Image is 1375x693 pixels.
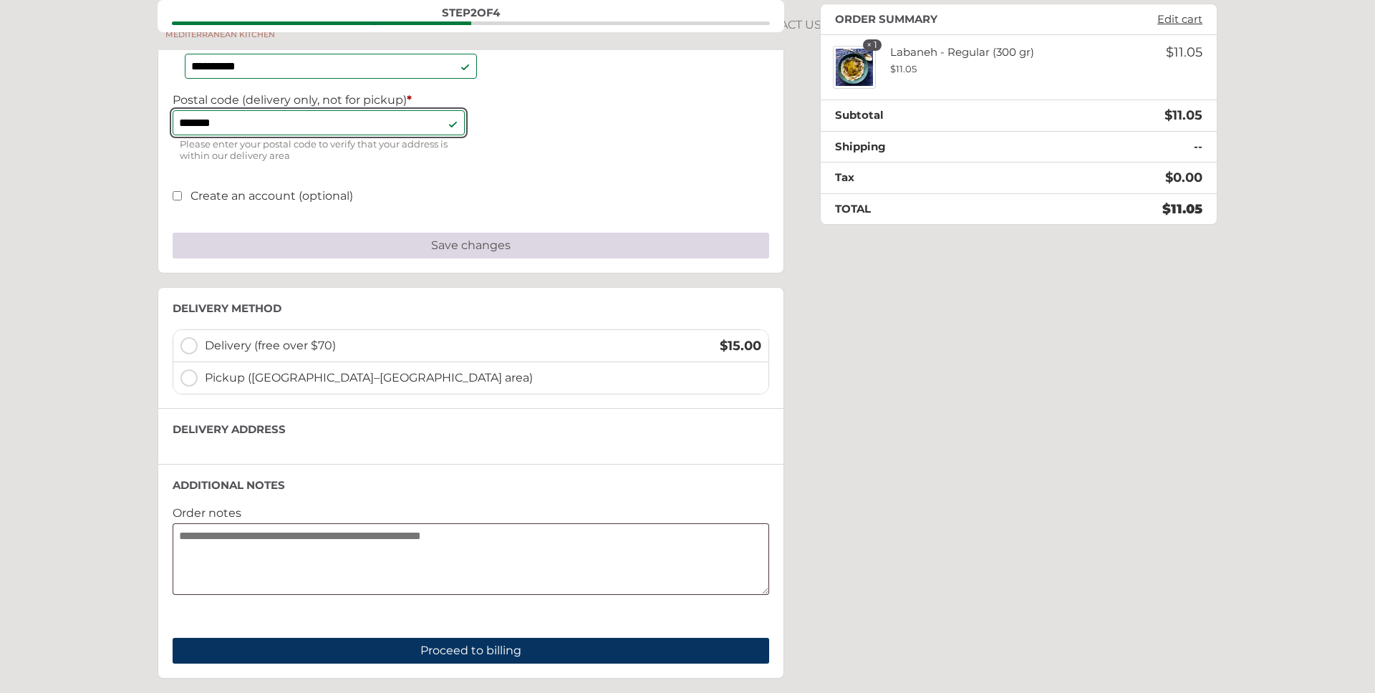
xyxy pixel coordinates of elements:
label: Order notes [173,506,769,520]
div: Labaneh - Regular (300 gr) [876,46,1101,75]
bdi: 11.05 [1164,107,1202,123]
span: $ [890,63,896,74]
bdi: 11.05 [1162,201,1202,217]
span: 4 [493,6,500,19]
th: Tax [821,163,1033,194]
button: Save changes [173,233,769,258]
h3: Delivery address [173,423,769,436]
td: -- [1033,131,1217,163]
span: Please enter your postal code to verify that your address is within our delivery area [173,135,465,165]
span: $ [1164,107,1172,123]
span: $ [1166,44,1174,60]
span: Contact details [172,21,322,25]
bdi: 11.05 [1166,44,1202,60]
span: Delivery (free over $70) [205,337,704,354]
th: Shipping [821,131,1033,163]
strong: × 1 [863,39,882,51]
span: 2 [471,6,477,19]
span: $ [720,338,728,354]
th: Total [821,193,1033,224]
bdi: 0.00 [1165,170,1202,185]
button: Proceed to billing [173,638,769,664]
bdi: 11.05 [890,63,917,74]
div: Step of [172,7,770,18]
h2: MEDITERRANEAN KITCHEN [158,31,283,39]
h3: Order summary [835,13,937,26]
span: Create an account (optional) [190,189,353,203]
input: Create an account (optional) [173,191,182,200]
a: CONTACT US [745,9,825,42]
h3: Delivery method [173,302,769,315]
span: Delivery / Pickup address [322,21,471,25]
section: Delivery / Pickup address [158,287,784,679]
bdi: 15.00 [720,338,761,354]
h3: Additional notes [173,479,769,492]
img: Labaneh [833,46,876,89]
span: $ [1162,201,1171,217]
span: Pickup ([GEOGRAPHIC_DATA]–[GEOGRAPHIC_DATA] area) [205,369,761,387]
label: Postal code (delivery only, not for pickup) [173,93,465,107]
th: Subtotal [821,100,1033,132]
a: Edit cart [1150,13,1210,26]
span: $ [1165,170,1173,185]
